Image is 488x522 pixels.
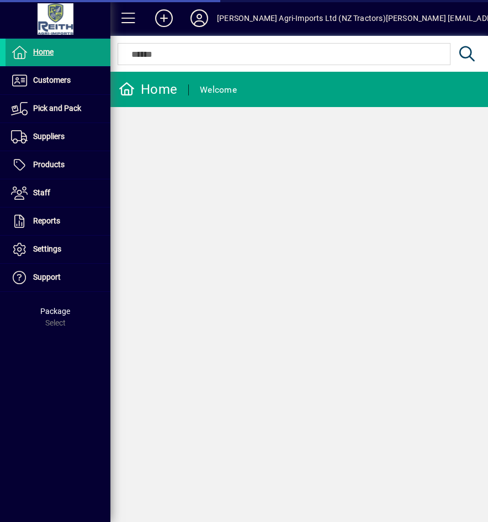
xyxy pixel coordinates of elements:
[217,9,386,27] div: [PERSON_NAME] Agri-Imports Ltd (NZ Tractors)
[6,207,110,235] a: Reports
[182,8,217,28] button: Profile
[33,47,54,56] span: Home
[146,8,182,28] button: Add
[33,160,65,169] span: Products
[33,188,50,197] span: Staff
[6,151,110,179] a: Products
[40,307,70,316] span: Package
[33,76,71,84] span: Customers
[33,216,60,225] span: Reports
[33,273,61,281] span: Support
[6,264,110,291] a: Support
[6,95,110,122] a: Pick and Pack
[6,179,110,207] a: Staff
[200,81,237,99] div: Welcome
[6,67,110,94] a: Customers
[33,244,61,253] span: Settings
[33,132,65,141] span: Suppliers
[6,236,110,263] a: Settings
[119,81,177,98] div: Home
[33,104,81,113] span: Pick and Pack
[6,123,110,151] a: Suppliers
